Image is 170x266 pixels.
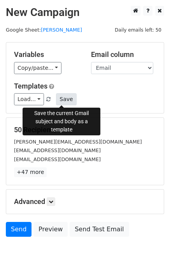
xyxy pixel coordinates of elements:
button: Save [56,93,76,105]
small: Google Sheet: [6,27,82,33]
a: Send [6,222,32,237]
a: Copy/paste... [14,62,61,74]
div: Save the current Gmail subject and body as a template [23,108,100,135]
a: +47 more [14,167,47,177]
h5: Variables [14,50,79,59]
a: Preview [33,222,68,237]
h5: Email column [91,50,156,59]
a: Daily emails left: 50 [112,27,164,33]
span: Daily emails left: 50 [112,26,164,34]
h2: New Campaign [6,6,164,19]
h5: Advanced [14,197,156,206]
h5: 50 Recipients [14,126,156,134]
a: Templates [14,82,47,90]
iframe: Chat Widget [131,229,170,266]
a: Load... [14,93,44,105]
a: Send Test Email [70,222,129,237]
small: [PERSON_NAME][EMAIL_ADDRESS][DOMAIN_NAME] [14,139,142,145]
small: [EMAIL_ADDRESS][DOMAIN_NAME] [14,147,101,153]
small: [EMAIL_ADDRESS][DOMAIN_NAME] [14,156,101,162]
a: [PERSON_NAME] [41,27,82,33]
